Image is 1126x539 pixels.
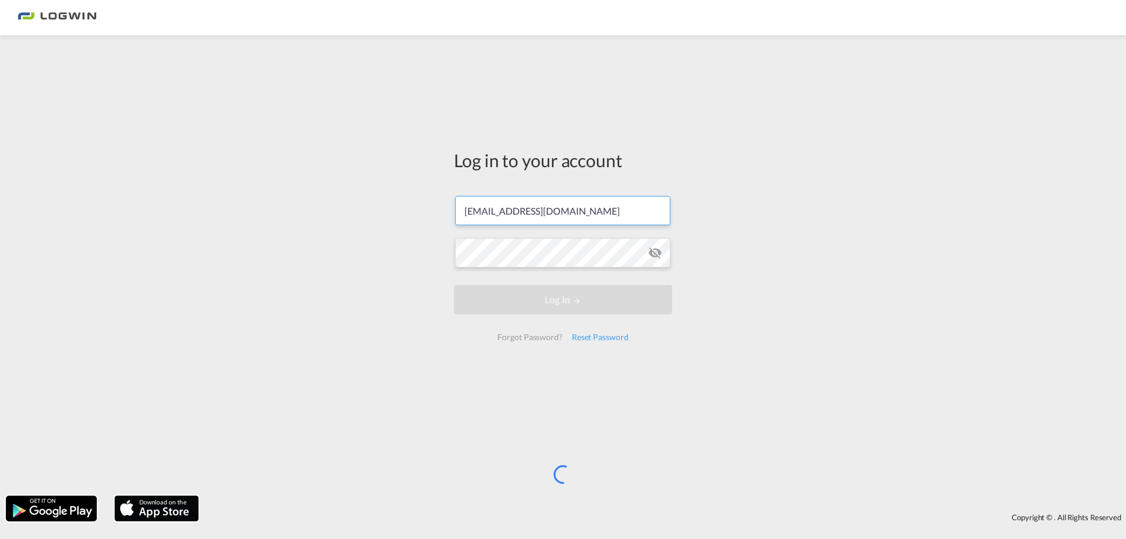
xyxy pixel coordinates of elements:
img: google.png [5,494,98,523]
button: LOGIN [454,285,672,314]
div: Reset Password [567,327,633,348]
div: Log in to your account [454,148,672,172]
img: bc73a0e0d8c111efacd525e4c8ad7d32.png [18,5,97,31]
input: Enter email/phone number [455,196,670,225]
img: apple.png [113,494,200,523]
div: Copyright © . All Rights Reserved [205,507,1126,527]
md-icon: icon-eye-off [648,246,662,260]
div: Forgot Password? [493,327,567,348]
